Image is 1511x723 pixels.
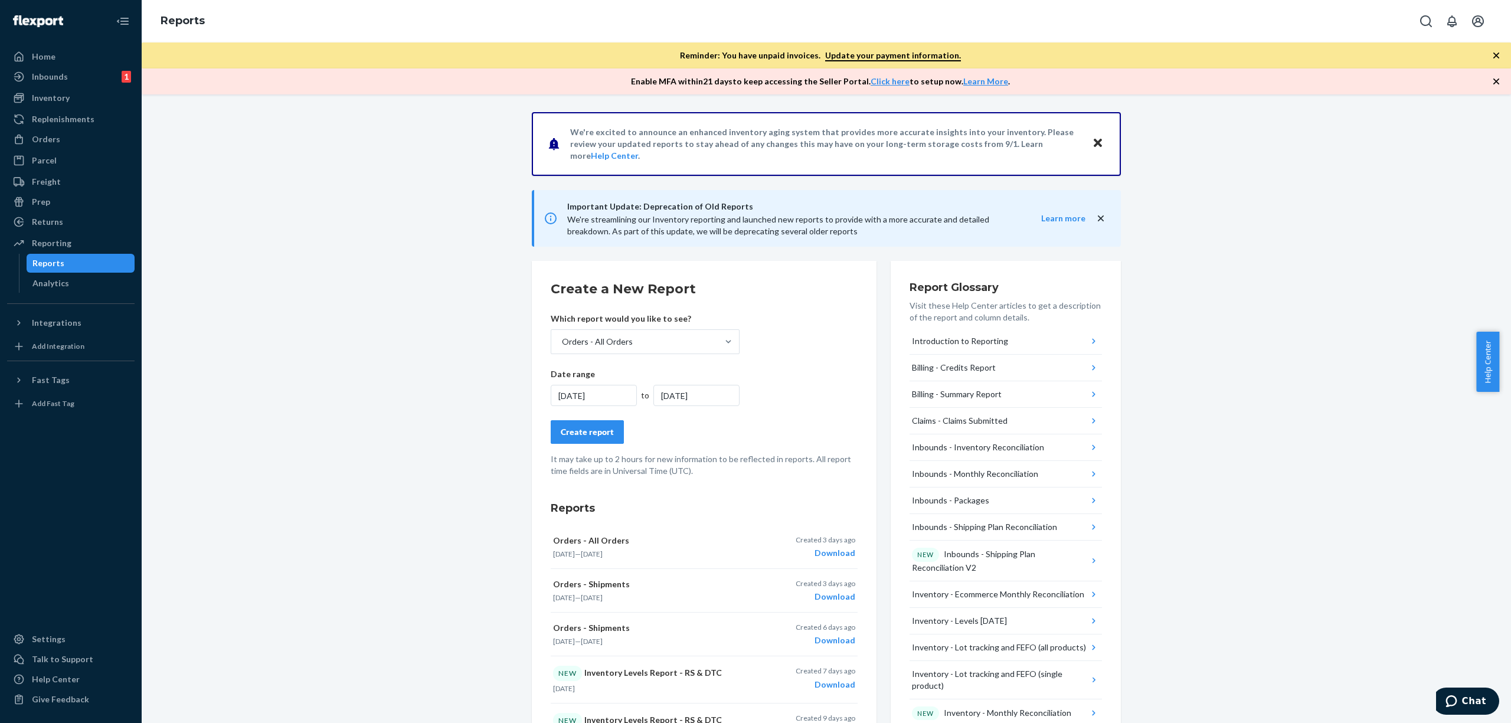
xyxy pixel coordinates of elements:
button: Fast Tags [7,371,135,390]
time: [DATE] [581,637,603,646]
div: Inbounds - Monthly Reconciliation [912,468,1038,480]
a: Click here [871,76,910,86]
div: Download [796,679,855,691]
p: Orders - All Orders [553,535,753,547]
p: — [553,593,753,603]
p: Date range [551,368,740,380]
div: Add Integration [32,341,84,351]
time: [DATE] [581,593,603,602]
p: Orders - Shipments [553,578,753,590]
div: Replenishments [32,113,94,125]
a: Reports [27,254,135,273]
div: Inbounds - Packages [912,495,989,506]
p: Inventory Levels Report - RS & DTC [553,666,753,681]
button: Open notifications [1440,9,1464,33]
a: Learn More [963,76,1008,86]
p: It may take up to 2 hours for new information to be reflected in reports. All report time fields ... [551,453,858,477]
p: Created 3 days ago [796,578,855,588]
button: Claims - Claims Submitted [910,408,1102,434]
p: Which report would you like to see? [551,313,740,325]
button: close [1095,212,1107,225]
div: Add Fast Tag [32,398,74,408]
p: — [553,636,753,646]
h3: Report Glossary [910,280,1102,295]
button: NEWInbounds - Shipping Plan Reconciliation V2 [910,541,1102,581]
a: Replenishments [7,110,135,129]
a: Prep [7,192,135,211]
img: Flexport logo [13,15,63,27]
button: Orders - Shipments[DATE]—[DATE]Created 6 days agoDownload [551,613,858,656]
iframe: Opens a widget where you can chat to one of our agents [1436,688,1499,717]
div: Inbounds - Shipping Plan Reconciliation [912,521,1057,533]
div: Orders - All Orders [562,336,633,348]
div: Inventory - Levels [DATE] [912,615,1007,627]
button: Close [1090,135,1106,152]
p: Created 7 days ago [796,666,855,676]
button: Learn more [1018,212,1085,224]
button: Orders - Shipments[DATE]—[DATE]Created 3 days agoDownload [551,569,858,613]
h3: Reports [551,500,858,516]
div: Give Feedback [32,693,89,705]
div: Download [796,634,855,646]
div: Billing - Credits Report [912,362,996,374]
button: Talk to Support [7,650,135,669]
a: Parcel [7,151,135,170]
div: Inbounds - Shipping Plan Reconciliation V2 [912,548,1088,574]
p: NEW [917,550,934,560]
a: Help Center [591,151,638,161]
div: Analytics [32,277,69,289]
button: NEWInventory Levels Report - RS & DTC[DATE]Created 7 days agoDownload [551,656,858,703]
div: 1 [122,71,131,83]
span: We're streamlining our Inventory reporting and launched new reports to provide with a more accura... [567,214,989,236]
h2: Create a New Report [551,280,858,299]
p: Created 3 days ago [796,535,855,545]
a: Reports [161,14,205,27]
div: Settings [32,633,66,645]
button: Introduction to Reporting [910,328,1102,355]
div: Orders [32,133,60,145]
button: Billing - Credits Report [910,355,1102,381]
div: Integrations [32,317,81,329]
div: Download [796,547,855,559]
button: Inbounds - Shipping Plan Reconciliation [910,514,1102,541]
button: Give Feedback [7,690,135,709]
p: Visit these Help Center articles to get a description of the report and column details. [910,300,1102,323]
div: Inventory - Ecommerce Monthly Reconciliation [912,588,1084,600]
p: — [553,549,753,559]
a: Freight [7,172,135,191]
div: Billing - Summary Report [912,388,1002,400]
button: Inventory - Ecommerce Monthly Reconciliation [910,581,1102,608]
button: Inbounds - Inventory Reconciliation [910,434,1102,461]
div: Reports [32,257,64,269]
a: Update your payment information. [825,50,961,61]
a: Returns [7,212,135,231]
div: Inventory - Monthly Reconciliation [912,706,1071,721]
button: Help Center [1476,332,1499,392]
div: Inbounds - Inventory Reconciliation [912,441,1044,453]
div: Reporting [32,237,71,249]
div: Inventory - Lot tracking and FEFO (single product) [912,668,1088,692]
div: Returns [32,216,63,228]
a: Help Center [7,670,135,689]
div: [DATE] [551,385,637,406]
button: Billing - Summary Report [910,381,1102,408]
time: [DATE] [553,593,575,602]
a: Orders [7,130,135,149]
div: NEW [553,666,582,681]
div: Introduction to Reporting [912,335,1008,347]
button: Integrations [7,313,135,332]
p: Enable MFA within 21 days to keep accessing the Seller Portal. to setup now. . [631,76,1010,87]
button: Inbounds - Monthly Reconciliation [910,461,1102,488]
ol: breadcrumbs [151,4,214,38]
p: Created 6 days ago [796,622,855,632]
button: Orders - All Orders[DATE]—[DATE]Created 3 days agoDownload [551,525,858,569]
p: We're excited to announce an enhanced inventory aging system that provides more accurate insights... [570,126,1081,162]
time: [DATE] [581,549,603,558]
a: Add Fast Tag [7,394,135,413]
div: Parcel [32,155,57,166]
div: Prep [32,196,50,208]
button: Inbounds - Packages [910,488,1102,514]
a: Reporting [7,234,135,253]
